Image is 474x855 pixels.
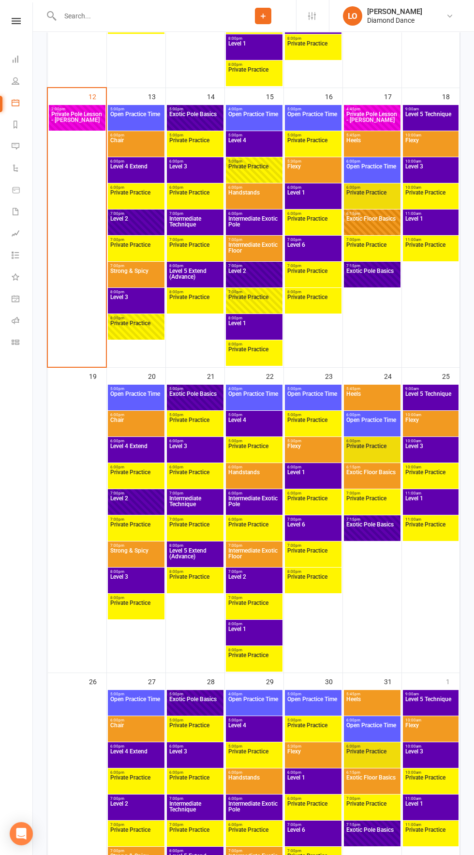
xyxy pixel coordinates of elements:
[110,465,163,469] span: 6:00pm
[228,294,281,312] span: Private Practice
[287,522,340,539] span: Level 6
[57,9,230,23] input: Search...
[405,185,457,190] span: 10:00am
[169,696,222,714] span: Exotic Pole Basics
[12,289,33,311] a: General attendance kiosk mode
[405,107,457,111] span: 9:00am
[405,692,457,696] span: 9:00am
[110,469,163,487] span: Private Practice
[228,543,281,548] span: 7:00pm
[228,185,281,190] span: 6:00pm
[346,801,399,818] span: Private Practice
[384,88,401,104] div: 17
[110,159,163,164] span: 6:00pm
[325,368,342,384] div: 23
[228,62,281,67] span: 8:00pm
[287,465,340,469] span: 6:00pm
[405,443,457,461] span: Level 3
[405,491,457,495] span: 11:00am
[228,796,281,801] span: 6:00pm
[110,294,163,312] span: Level 3
[346,744,399,749] span: 6:00pm
[110,692,163,696] span: 5:00pm
[12,49,33,71] a: Dashboard
[405,211,457,216] span: 11:00am
[287,718,340,722] span: 5:00pm
[287,133,340,137] span: 5:00pm
[287,469,340,487] span: Level 1
[110,133,163,137] span: 6:00pm
[89,673,106,689] div: 26
[287,413,340,417] span: 5:00pm
[228,36,281,41] span: 8:00pm
[346,107,399,111] span: 4:45pm
[169,692,222,696] span: 5:00pm
[110,570,163,574] span: 8:00pm
[346,443,399,461] span: Private Practice
[287,517,340,522] span: 7:00pm
[346,796,399,801] span: 7:00pm
[346,718,399,722] span: 6:00pm
[266,673,283,689] div: 29
[346,495,399,513] span: Private Practice
[405,164,457,181] span: Level 3
[228,346,281,364] span: Private Practice
[346,722,399,740] span: Open Practice Time
[346,491,399,495] span: 7:00pm
[287,722,340,740] span: Private Practice
[169,749,222,766] span: Level 3
[228,652,281,670] span: Private Practice
[405,238,457,242] span: 11:00am
[405,413,457,417] span: 10:00am
[405,722,457,740] span: Flexy
[228,600,281,617] span: Private Practice
[228,775,281,792] span: Handstands
[346,413,399,417] span: 6:00pm
[12,93,33,115] a: Calendar
[346,159,399,164] span: 6:00pm
[110,185,163,190] span: 6:00pm
[228,413,281,417] span: 5:00pm
[346,268,399,285] span: Exotic Pole Basics
[346,387,399,391] span: 5:45pm
[12,224,33,245] a: Assessments
[169,264,222,268] span: 8:00pm
[169,111,222,129] span: Exotic Pole Basics
[110,268,163,285] span: Strong & Spicy
[169,570,222,574] span: 8:00pm
[405,465,457,469] span: 10:00am
[287,137,340,155] span: Private Practice
[169,801,222,818] span: Intermediate Technique
[110,596,163,600] span: 8:00pm
[169,417,222,435] span: Private Practice
[287,164,340,181] span: Flexy
[287,491,340,495] span: 6:00pm
[110,548,163,565] span: Strong & Spicy
[287,391,340,408] span: Open Practice Time
[228,722,281,740] span: Level 4
[287,211,340,216] span: 6:00pm
[110,413,163,417] span: 6:00pm
[287,439,340,443] span: 5:30pm
[110,775,163,792] span: Private Practice
[169,268,222,285] span: Level 5 Extend (Advance)
[228,491,281,495] span: 6:00pm
[287,238,340,242] span: 7:00pm
[405,133,457,137] span: 10:00am
[228,517,281,522] span: 6:00pm
[405,417,457,435] span: Flexy
[287,692,340,696] span: 5:00pm
[346,185,399,190] span: 6:00pm
[346,696,399,714] span: Heels
[346,517,399,522] span: 7:15pm
[110,770,163,775] span: 6:00pm
[405,242,457,259] span: Private Practice
[287,159,340,164] span: 5:30pm
[346,238,399,242] span: 7:00pm
[228,823,281,827] span: 6:00pm
[169,465,222,469] span: 6:00pm
[110,696,163,714] span: Open Practice Time
[405,391,457,408] span: Level 5 Technique
[228,216,281,233] span: Intermediate Exotic Pole
[169,770,222,775] span: 6:00pm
